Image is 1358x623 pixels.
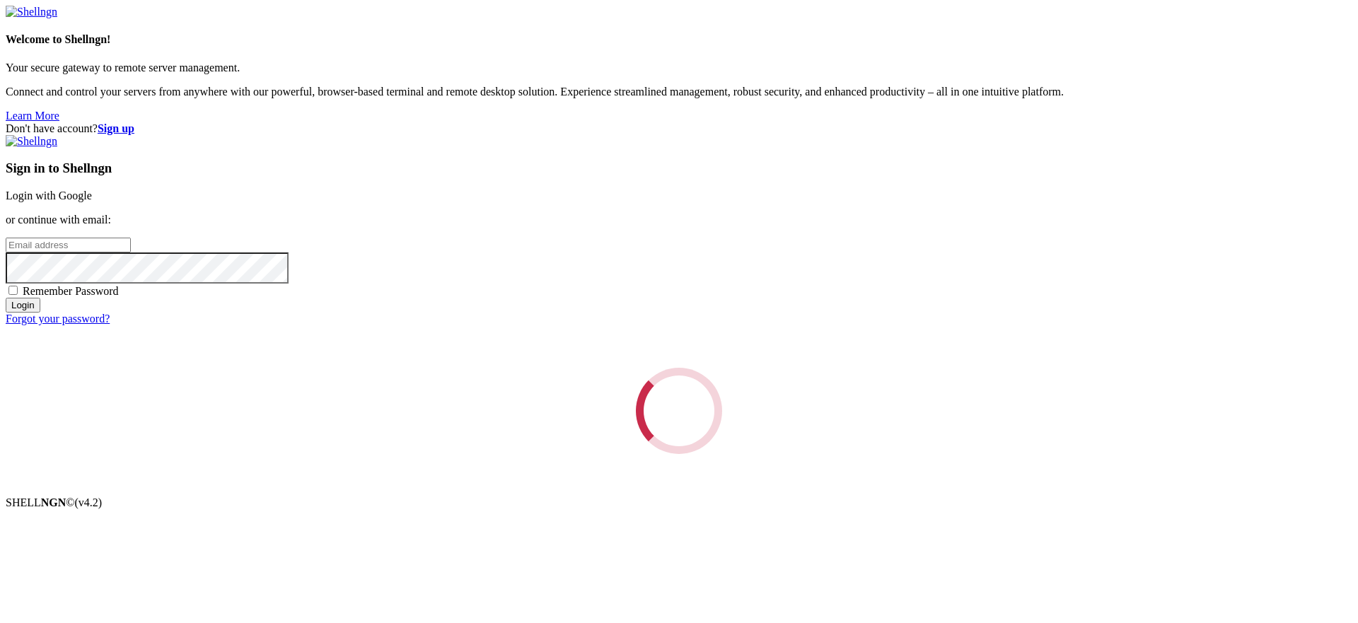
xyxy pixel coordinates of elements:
div: Loading... [632,363,726,458]
a: Learn More [6,110,59,122]
b: NGN [41,496,66,508]
a: Login with Google [6,190,92,202]
a: Forgot your password? [6,313,110,325]
p: or continue with email: [6,214,1352,226]
a: Sign up [98,122,134,134]
img: Shellngn [6,6,57,18]
span: Remember Password [23,285,119,297]
h3: Sign in to Shellngn [6,161,1352,176]
span: 4.2.0 [75,496,103,508]
p: Your secure gateway to remote server management. [6,62,1352,74]
p: Connect and control your servers from anywhere with our powerful, browser-based terminal and remo... [6,86,1352,98]
img: Shellngn [6,135,57,148]
div: Don't have account? [6,122,1352,135]
input: Login [6,298,40,313]
span: SHELL © [6,496,102,508]
input: Email address [6,238,131,252]
input: Remember Password [8,286,18,295]
h4: Welcome to Shellngn! [6,33,1352,46]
